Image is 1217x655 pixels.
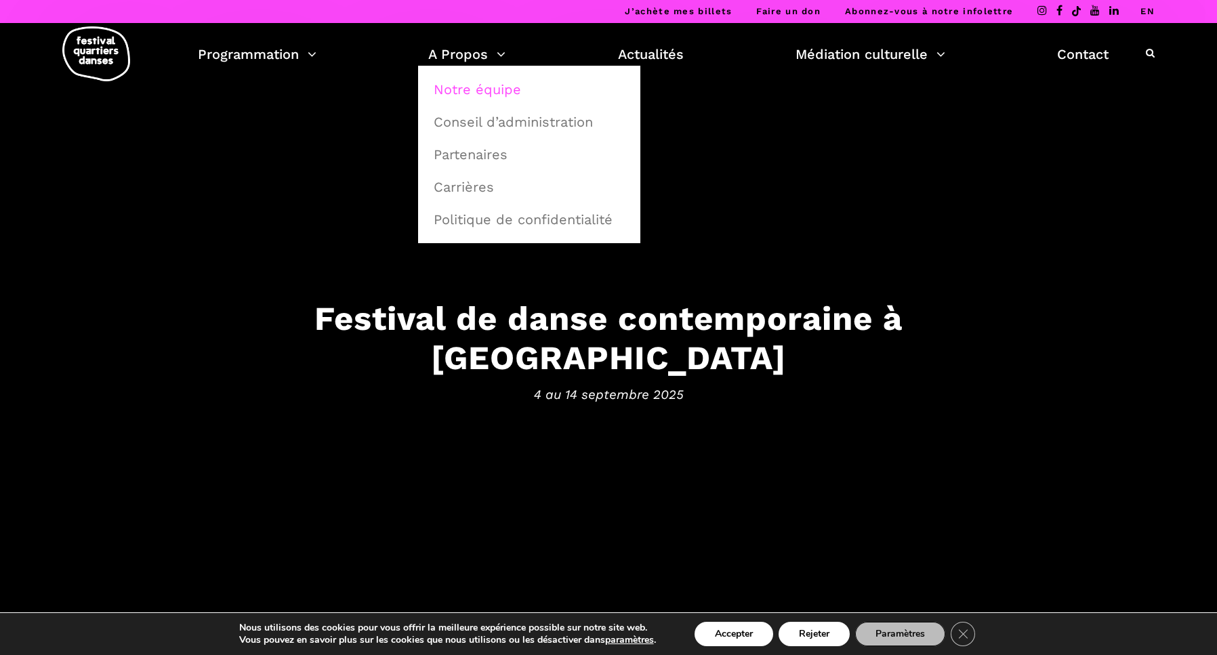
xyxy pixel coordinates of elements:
[426,204,633,235] a: Politique de confidentialité
[1140,6,1155,16] a: EN
[188,298,1029,378] h3: Festival de danse contemporaine à [GEOGRAPHIC_DATA]
[845,6,1013,16] a: Abonnez-vous à notre infolettre
[695,622,773,646] button: Accepter
[426,139,633,170] a: Partenaires
[618,43,684,66] a: Actualités
[855,622,945,646] button: Paramètres
[426,74,633,105] a: Notre équipe
[426,106,633,138] a: Conseil d’administration
[605,634,654,646] button: paramètres
[779,622,850,646] button: Rejeter
[756,6,821,16] a: Faire un don
[796,43,945,66] a: Médiation culturelle
[188,385,1029,405] span: 4 au 14 septembre 2025
[239,622,656,634] p: Nous utilisons des cookies pour vous offrir la meilleure expérience possible sur notre site web.
[62,26,130,81] img: logo-fqd-med
[198,43,316,66] a: Programmation
[625,6,732,16] a: J’achète mes billets
[428,43,506,66] a: A Propos
[426,171,633,203] a: Carrières
[1057,43,1109,66] a: Contact
[239,634,656,646] p: Vous pouvez en savoir plus sur les cookies que nous utilisons ou les désactiver dans .
[951,622,975,646] button: Close GDPR Cookie Banner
